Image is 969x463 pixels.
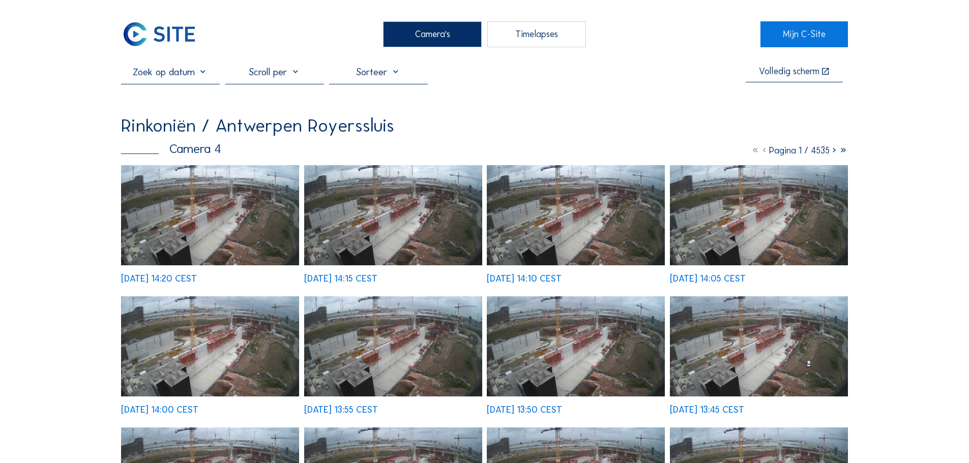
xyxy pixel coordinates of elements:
img: image_53627935 [487,165,665,265]
div: [DATE] 13:45 CEST [670,406,744,415]
div: [DATE] 14:20 CEST [121,274,197,284]
div: Volledig scherm [759,67,819,77]
div: Camera 4 [121,143,221,156]
img: image_53628188 [121,165,299,265]
img: image_53627547 [304,296,482,396]
img: image_53627381 [487,296,665,396]
img: C-SITE Logo [121,21,197,47]
div: [DATE] 14:15 CEST [304,274,377,284]
img: image_53627782 [670,165,848,265]
div: [DATE] 13:50 CEST [487,406,562,415]
a: C-SITE Logo [121,21,208,47]
input: Zoek op datum 󰅀 [121,66,220,78]
img: image_53627627 [121,296,299,396]
a: Mijn C-Site [760,21,847,47]
img: image_53627210 [670,296,848,396]
div: [DATE] 13:55 CEST [304,406,378,415]
div: Rinkoniën / Antwerpen Royerssluis [121,116,394,135]
div: [DATE] 14:10 CEST [487,274,562,284]
div: [DATE] 14:05 CEST [670,274,746,284]
img: image_53628101 [304,165,482,265]
div: Camera's [383,21,482,47]
span: Pagina 1 / 4535 [769,145,830,156]
div: [DATE] 14:00 CEST [121,406,198,415]
div: Timelapses [487,21,586,47]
